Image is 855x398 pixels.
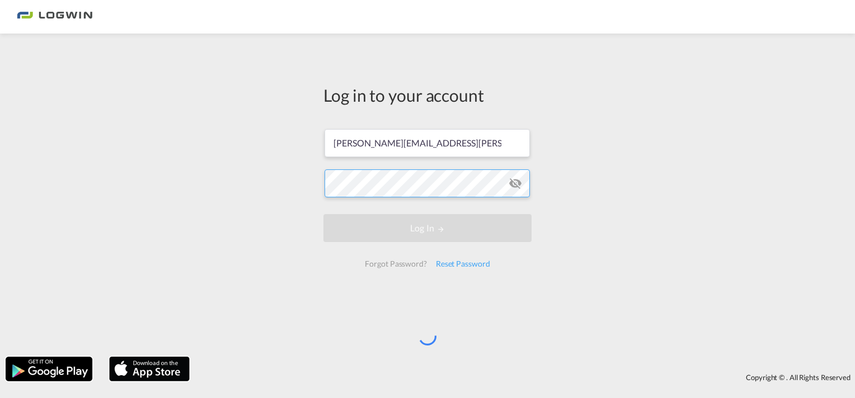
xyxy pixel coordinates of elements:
[108,356,191,382] img: apple.png
[431,254,495,274] div: Reset Password
[509,177,522,190] md-icon: icon-eye-off
[4,356,93,382] img: google.png
[323,214,532,242] button: LOGIN
[360,254,431,274] div: Forgot Password?
[17,4,92,30] img: 2761ae10d95411efa20a1f5e0282d2d7.png
[325,129,530,157] input: Enter email/phone number
[323,83,532,107] div: Log in to your account
[195,368,855,387] div: Copyright © . All Rights Reserved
